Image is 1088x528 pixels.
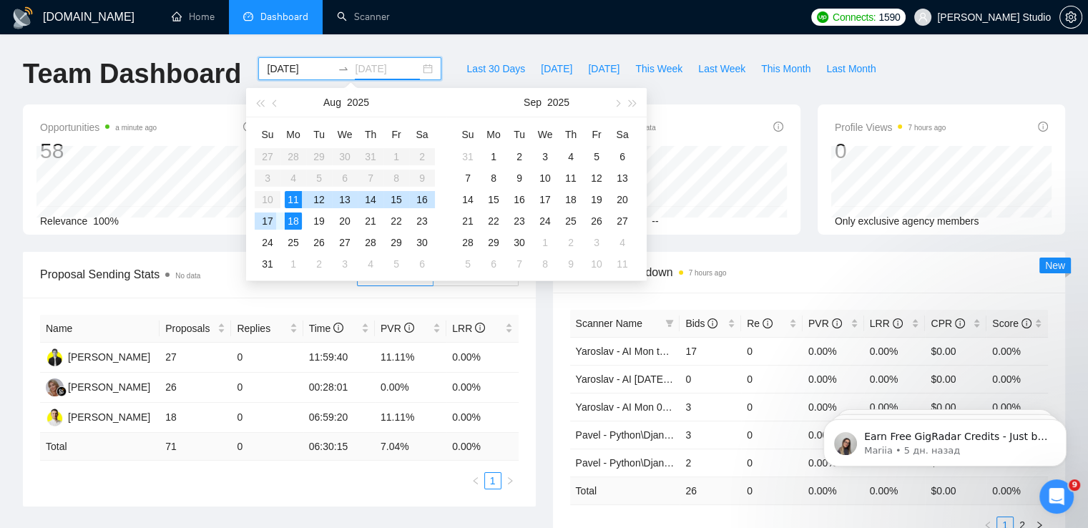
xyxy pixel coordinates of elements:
[685,318,717,329] span: Bids
[62,41,247,55] p: Earn Free GigRadar Credits - Just by Sharing Your Story! 💬 Want more credits for sending proposal...
[40,119,157,136] span: Opportunities
[280,232,306,253] td: 2025-08-25
[609,146,635,167] td: 2025-09-06
[237,321,286,336] span: Replies
[362,212,379,230] div: 21
[576,346,685,357] a: Yaroslav - AI Mon to Thu
[11,6,34,29] img: logo
[383,123,409,146] th: Fr
[986,337,1048,365] td: 0.00%
[864,337,926,365] td: 0.00%
[413,255,431,273] div: 6
[362,255,379,273] div: 4
[1038,122,1048,132] span: info-circle
[532,123,558,146] th: We
[69,7,102,18] h1: Nazar
[358,253,383,275] td: 2025-09-04
[337,11,390,23] a: searchScanner
[524,88,541,117] button: Sep
[506,146,532,167] td: 2025-09-02
[576,429,806,441] a: Pavel - Python\Django [DATE]-[DATE] 18:00 - 10:00
[332,232,358,253] td: 2025-08-27
[992,318,1031,329] span: Score
[747,318,773,329] span: Re
[332,253,358,275] td: 2025-09-03
[323,88,341,117] button: Aug
[614,170,631,187] div: 13
[588,148,605,165] div: 5
[160,343,231,373] td: 27
[588,255,605,273] div: 10
[259,234,276,251] div: 24
[562,191,579,208] div: 18
[558,167,584,189] td: 2025-09-11
[506,189,532,210] td: 2025-09-16
[259,255,276,273] div: 31
[160,315,231,343] th: Proposals
[481,253,506,275] td: 2025-10-06
[68,409,150,425] div: [PERSON_NAME]
[358,232,383,253] td: 2025-08-28
[506,253,532,275] td: 2025-10-07
[165,321,215,336] span: Proposals
[609,232,635,253] td: 2025-10-04
[484,472,501,489] li: 1
[383,232,409,253] td: 2025-08-29
[835,215,979,227] span: Only exclusive agency members
[562,212,579,230] div: 25
[57,386,67,396] img: gigradar-bm.png
[918,12,928,22] span: user
[511,234,528,251] div: 30
[23,64,134,76] a: [URL][DOMAIN_NAME]
[680,337,741,365] td: 17
[588,212,605,230] div: 26
[455,253,481,275] td: 2025-10-05
[383,253,409,275] td: 2025-09-05
[459,234,476,251] div: 28
[388,191,405,208] div: 15
[835,119,946,136] span: Profile Views
[388,234,405,251] div: 29
[280,253,306,275] td: 2025-09-01
[558,210,584,232] td: 2025-09-25
[908,124,946,132] time: 7 hours ago
[309,323,343,334] span: Time
[570,119,656,136] span: Invitations
[773,122,783,132] span: info-circle
[817,11,828,23] img: upwork-logo.png
[562,148,579,165] div: 4
[455,167,481,189] td: 2025-09-07
[21,30,265,77] div: message notification from Mariia, 5 дн. назад. Earn Free GigRadar Credits - Just by Sharing Your ...
[23,308,111,316] div: Nazar • 2 дн. назад
[506,167,532,189] td: 2025-09-09
[614,148,631,165] div: 6
[52,97,275,177] div: Thank you, [PERSON_NAME]Anyway, please let me know the cause why Gigradar didn't do auto top-up (...
[562,170,579,187] div: 11
[609,123,635,146] th: Sa
[224,6,251,33] button: Главная
[833,9,876,25] span: Connects:
[614,234,631,251] div: 4
[32,43,55,66] img: Profile image for Mariia
[336,191,353,208] div: 13
[383,189,409,210] td: 2025-08-15
[310,234,328,251] div: 26
[609,253,635,275] td: 2025-10-11
[404,323,414,333] span: info-circle
[761,61,810,77] span: This Month
[362,234,379,251] div: 28
[23,57,241,91] h1: Team Dashboard
[1021,318,1031,328] span: info-circle
[358,123,383,146] th: Th
[11,190,275,331] div: Nazar говорит…
[485,212,502,230] div: 22
[413,212,431,230] div: 23
[741,337,803,365] td: 0
[609,167,635,189] td: 2025-09-13
[533,57,580,80] button: [DATE]
[11,190,235,305] div: This usually happens either due to an issue with the bank or because there weren’t enough funds o...
[381,323,414,334] span: PVR
[1039,479,1074,514] iframe: Intercom live chat
[455,232,481,253] td: 2025-09-28
[506,210,532,232] td: 2025-09-23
